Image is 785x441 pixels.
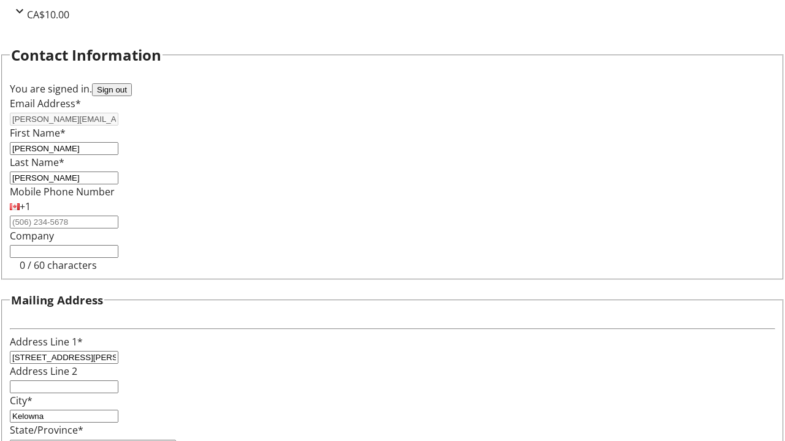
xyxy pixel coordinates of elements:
[10,394,33,407] label: City*
[10,335,83,349] label: Address Line 1*
[10,410,118,423] input: City
[20,258,97,272] tr-character-limit: 0 / 60 characters
[10,216,118,228] input: (506) 234-5678
[10,126,66,140] label: First Name*
[10,423,83,437] label: State/Province*
[10,229,54,243] label: Company
[10,156,64,169] label: Last Name*
[27,8,69,21] span: CA$10.00
[10,97,81,110] label: Email Address*
[11,292,103,309] h3: Mailing Address
[10,351,118,364] input: Address
[10,81,775,96] div: You are signed in.
[10,185,115,198] label: Mobile Phone Number
[92,83,132,96] button: Sign out
[11,44,161,66] h2: Contact Information
[10,364,77,378] label: Address Line 2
